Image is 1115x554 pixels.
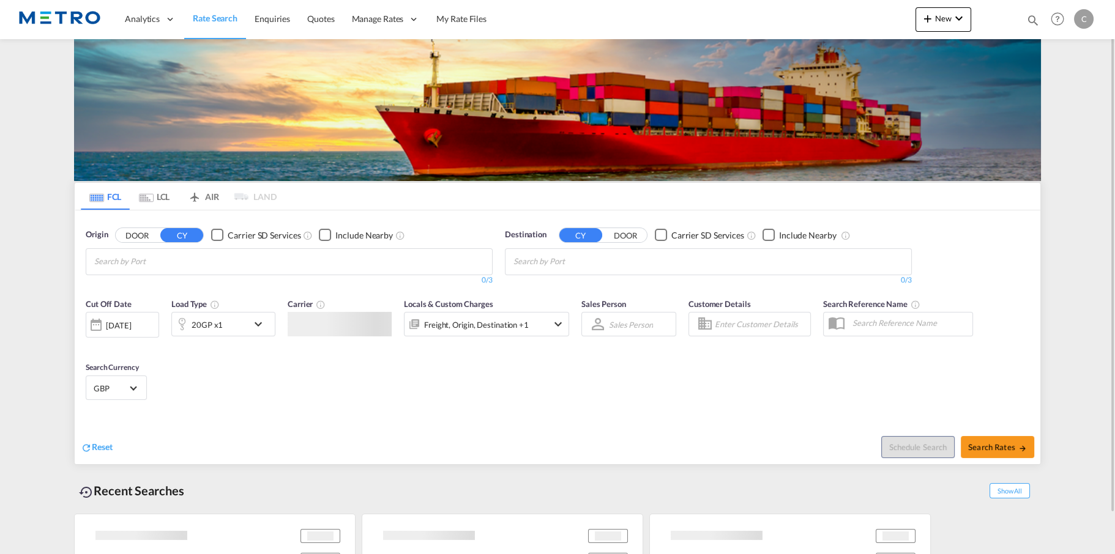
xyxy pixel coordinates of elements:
[920,13,966,23] span: New
[86,312,159,338] div: [DATE]
[18,6,101,33] img: 25181f208a6c11efa6aa1bf80d4cef53.png
[915,7,971,32] button: icon-plus 400-fgNewicon-chevron-down
[763,229,837,242] md-checkbox: Checkbox No Ink
[1047,9,1074,31] div: Help
[316,300,326,309] md-icon: The selected Trucker/Carrierwill be displayed in the rate results If the rates are from another f...
[288,299,326,309] span: Carrier
[251,317,272,331] md-icon: icon-chevron-down
[1018,444,1027,452] md-icon: icon-arrow-right
[671,229,744,242] div: Carrier SD Services
[747,231,756,240] md-icon: Unchecked: Search for CY (Container Yard) services for all selected carriers.Checked : Search for...
[92,249,215,271] md-chips-wrap: Chips container with autocompletion. Enter the text area, type text to search, and then use the u...
[1047,9,1068,29] span: Help
[81,183,130,210] md-tab-item: FCL
[74,477,189,504] div: Recent Searches
[307,13,334,24] span: Quotes
[86,229,108,241] span: Origin
[952,11,966,26] md-icon: icon-chevron-down
[424,316,529,333] div: Freight Origin Destination Factory Stuffing
[116,228,158,242] button: DOOR
[171,312,275,336] div: 20GP x1icon-chevron-down
[193,13,237,23] span: Rate Search
[823,299,920,309] span: Search Reference Name
[1074,9,1094,29] div: C
[160,228,203,242] button: CY
[715,315,807,333] input: Enter Customer Details
[604,228,647,242] button: DOOR
[92,441,113,452] span: Reset
[559,228,602,242] button: CY
[990,483,1030,498] span: Show All
[404,312,569,336] div: Freight Origin Destination Factory Stuffingicon-chevron-down
[352,13,404,25] span: Manage Rates
[94,252,211,271] input: Chips input.
[74,39,1041,181] img: LCL+%26+FCL+BACKGROUND.png
[404,299,493,309] span: Locals & Custom Charges
[319,229,393,242] md-checkbox: Checkbox No Ink
[395,231,405,240] md-icon: Unchecked: Ignores neighbouring ports when fetching rates.Checked : Includes neighbouring ports w...
[86,275,493,286] div: 0/3
[688,299,750,309] span: Customer Details
[255,13,290,24] span: Enquiries
[581,299,626,309] span: Sales Person
[75,210,1040,464] div: OriginDOOR CY Checkbox No InkUnchecked: Search for CY (Container Yard) services for all selected ...
[81,442,92,453] md-icon: icon-refresh
[86,336,95,353] md-datepicker: Select
[211,229,300,242] md-checkbox: Checkbox No Ink
[106,320,131,331] div: [DATE]
[81,183,277,210] md-pagination-wrapper: Use the left and right arrow keys to navigate between tabs
[505,229,546,241] span: Destination
[655,229,744,242] md-checkbox: Checkbox No Ink
[192,316,223,333] div: 20GP x1
[130,183,179,210] md-tab-item: LCL
[920,11,935,26] md-icon: icon-plus 400-fg
[86,363,139,372] span: Search Currency
[86,299,132,309] span: Cut Off Date
[968,442,1027,452] span: Search Rates
[846,314,972,332] input: Search Reference Name
[79,485,94,500] md-icon: icon-backup-restore
[551,317,565,331] md-icon: icon-chevron-down
[779,229,837,242] div: Include Nearby
[210,300,220,309] md-icon: icon-information-outline
[881,436,955,458] button: Note: By default Schedule search will only considerorigin ports, destination ports and cut off da...
[1026,13,1040,27] md-icon: icon-magnify
[171,299,220,309] span: Load Type
[303,231,313,240] md-icon: Unchecked: Search for CY (Container Yard) services for all selected carriers.Checked : Search for...
[228,229,300,242] div: Carrier SD Services
[513,252,630,271] input: Chips input.
[81,441,113,454] div: icon-refreshReset
[335,229,393,242] div: Include Nearby
[94,383,128,394] span: GBP
[505,275,912,286] div: 0/3
[512,249,635,271] md-chips-wrap: Chips container with autocompletion. Enter the text area, type text to search, and then use the u...
[961,436,1034,458] button: Search Ratesicon-arrow-right
[840,231,850,240] md-icon: Unchecked: Ignores neighbouring ports when fetching rates.Checked : Includes neighbouring ports w...
[92,379,140,397] md-select: Select Currency: £ GBPUnited Kingdom Pound
[911,300,920,309] md-icon: Your search will be saved by the below given name
[179,183,228,210] md-tab-item: AIR
[187,190,202,199] md-icon: icon-airplane
[436,13,487,24] span: My Rate Files
[125,13,160,25] span: Analytics
[608,316,654,333] md-select: Sales Person
[1026,13,1040,32] div: icon-magnify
